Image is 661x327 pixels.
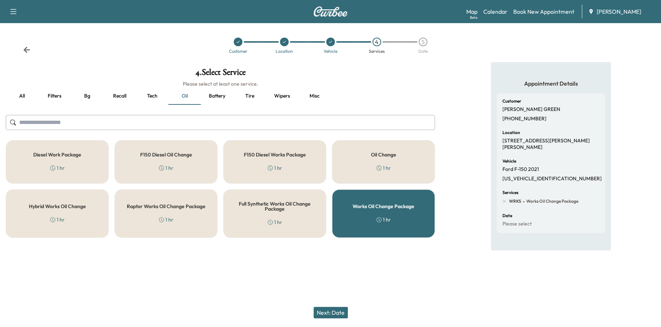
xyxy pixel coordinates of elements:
[502,166,539,173] p: Ford F-150 2021
[314,307,348,318] button: Next: Date
[159,164,173,172] div: 1 hr
[502,99,521,103] h6: Customer
[6,87,38,105] button: all
[6,80,435,87] h6: Please select at least one service.
[597,7,641,16] span: [PERSON_NAME]
[521,198,525,205] span: -
[372,38,381,46] div: 4
[229,49,247,53] div: Customer
[502,221,532,227] p: Please select
[525,198,578,204] span: Works Oil Change Package
[29,204,86,209] h5: Hybrid Works Oil Change
[159,216,173,223] div: 1 hr
[483,7,507,16] a: Calendar
[140,152,192,157] h5: F150 Diesel Oil Change
[502,190,518,195] h6: Services
[376,164,391,172] div: 1 hr
[324,49,337,53] div: Vehicle
[502,116,546,122] p: [PHONE_NUMBER]
[266,87,298,105] button: Wipers
[502,130,520,135] h6: Location
[23,46,30,53] div: Back
[244,152,306,157] h5: F150 Diesel Works Package
[502,176,602,182] p: [US_VEHICLE_IDENTIFICATION_NUMBER]
[201,87,233,105] button: Battery
[313,7,348,17] img: Curbee Logo
[127,204,206,209] h5: Raptor Works Oil Change Package
[418,49,428,53] div: Date
[50,216,65,223] div: 1 hr
[33,152,81,157] h5: Diesel Work Package
[168,87,201,105] button: Oil
[509,198,521,204] span: WRKS
[298,87,331,105] button: Misc
[502,159,516,163] h6: Vehicle
[502,106,560,113] p: [PERSON_NAME] GREEN
[6,68,435,80] h1: 4 . Select Service
[233,87,266,105] button: Tire
[502,138,599,150] p: [STREET_ADDRESS][PERSON_NAME][PERSON_NAME]
[419,38,427,46] div: 5
[369,49,385,53] div: Services
[71,87,103,105] button: Bg
[6,87,435,105] div: basic tabs example
[513,7,574,16] a: Book New Appointment
[466,7,478,16] a: MapBeta
[268,164,282,172] div: 1 hr
[136,87,168,105] button: Tech
[497,79,605,87] h5: Appointment Details
[50,164,65,172] div: 1 hr
[371,152,396,157] h5: Oil Change
[276,49,293,53] div: Location
[268,219,282,226] div: 1 hr
[470,15,478,20] div: Beta
[353,204,414,209] h5: Works Oil Change Package
[376,216,391,223] div: 1 hr
[103,87,136,105] button: Recall
[235,201,314,211] h5: Full Synthetic Works Oil Change Package
[502,214,512,218] h6: Date
[38,87,71,105] button: Filters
